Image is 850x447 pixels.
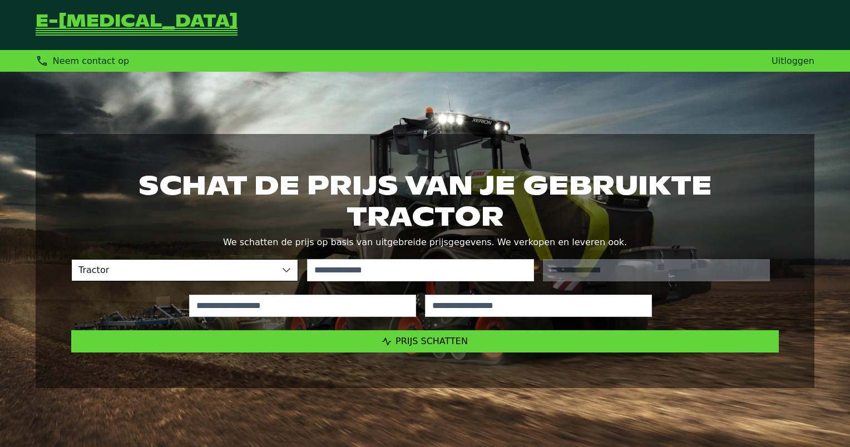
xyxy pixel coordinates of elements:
span: Tractor [72,260,275,281]
span: Prijs schatten [396,336,468,346]
span: Neem contact op [53,56,129,66]
div: Neem contact op [36,54,129,67]
a: Terug naar de startpagina [36,13,238,37]
button: Prijs schatten [71,330,779,352]
p: We schatten de prijs op basis van uitgebreide prijsgegevens. We verkopen en leveren ook. [71,235,779,250]
h1: Schat de prijs van je gebruikte tractor [71,170,779,232]
a: Uitloggen [772,56,814,66]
